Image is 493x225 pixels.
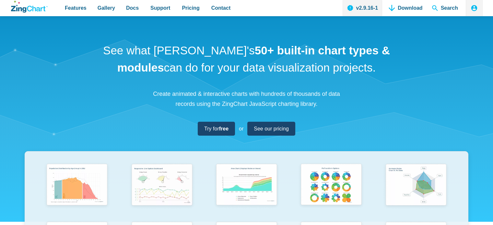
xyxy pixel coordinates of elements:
p: Create animated & interactive charts with hundreds of thousands of data records using the ZingCha... [149,89,344,109]
h1: See what [PERSON_NAME]'s can do for your data visualization projects. [101,42,393,76]
strong: free [219,126,229,131]
strong: 50+ built-in chart types & modules [117,44,390,74]
span: Contact [211,4,231,12]
a: Try forfree [198,122,235,136]
span: Features [65,4,87,12]
a: ZingChart Logo. Click to return to the homepage [11,1,48,13]
img: Area Chart (Displays Nodes on Hover) [213,161,280,209]
a: Area Chart (Displays Nodes on Hover) [204,161,289,219]
a: Animated Radar Chart ft. Pet Data [374,161,458,219]
img: Population Distribution by Age Group in 2052 [43,161,111,209]
img: Pie Transform Options [297,161,365,209]
img: Animated Radar Chart ft. Pet Data [382,161,450,209]
span: Pricing [182,4,199,12]
a: Responsive Live Update Dashboard [119,161,204,219]
a: Pie Transform Options [289,161,373,219]
a: See our pricing [247,122,295,136]
span: See our pricing [254,124,289,133]
span: or [239,124,243,133]
span: Support [150,4,170,12]
span: Docs [126,4,139,12]
img: Responsive Live Update Dashboard [128,161,196,209]
span: Gallery [98,4,115,12]
a: Population Distribution by Age Group in 2052 [35,161,119,219]
span: Try for [204,124,229,133]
